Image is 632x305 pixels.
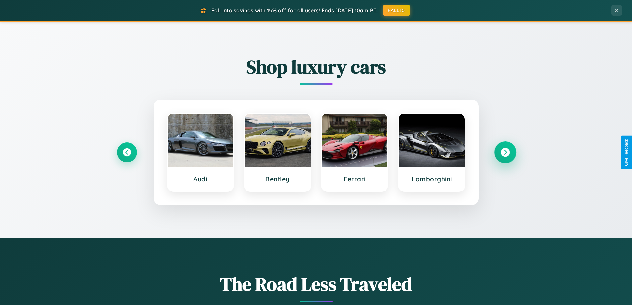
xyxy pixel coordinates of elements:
[251,175,304,183] h3: Bentley
[328,175,381,183] h3: Ferrari
[117,54,515,80] h2: Shop luxury cars
[174,175,227,183] h3: Audi
[383,5,410,16] button: FALL15
[117,271,515,297] h1: The Road Less Traveled
[624,139,629,166] div: Give Feedback
[405,175,458,183] h3: Lamborghini
[211,7,378,14] span: Fall into savings with 15% off for all users! Ends [DATE] 10am PT.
